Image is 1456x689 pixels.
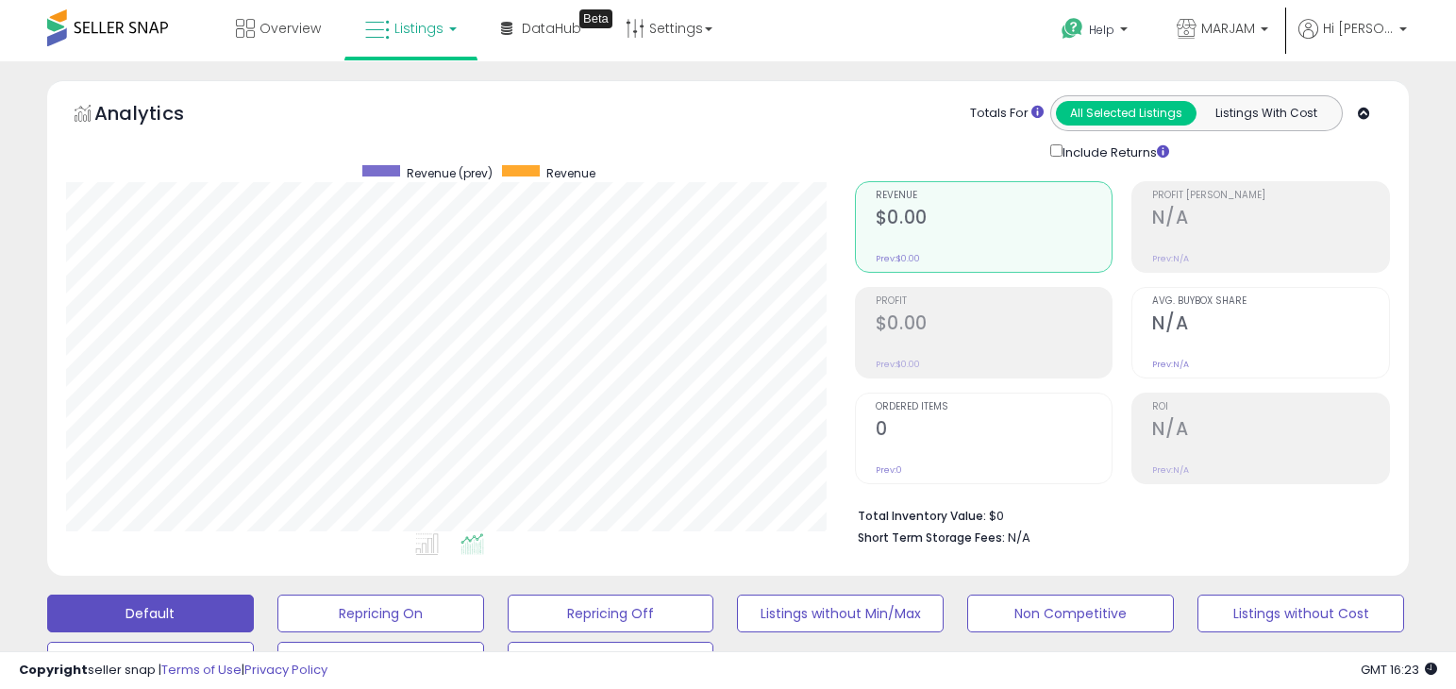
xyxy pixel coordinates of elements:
span: 2025-10-13 16:23 GMT [1361,661,1437,679]
button: Listings without Min/Max [737,595,944,632]
span: Overview [259,19,321,38]
button: Non Competitive [967,595,1174,632]
small: Prev: $0.00 [876,359,920,370]
i: Get Help [1061,17,1084,41]
span: Help [1089,22,1114,38]
a: Hi [PERSON_NAME] [1298,19,1407,61]
span: N/A [1008,529,1030,546]
span: MARJAM [1201,19,1255,38]
small: Prev: 0 [876,464,902,476]
h2: $0.00 [876,312,1113,338]
a: Help [1046,3,1146,61]
span: Hi [PERSON_NAME] [1323,19,1394,38]
h2: N/A [1152,418,1389,444]
h2: N/A [1152,312,1389,338]
a: Privacy Policy [244,661,327,679]
button: Prod-2 [508,642,714,680]
div: Tooltip anchor [579,9,612,28]
span: DataHub [522,19,581,38]
b: Short Term Storage Fees: [858,529,1005,546]
span: Profit [876,296,1113,307]
button: JC-Prod1 [277,642,484,680]
span: Ordered Items [876,402,1113,412]
div: Include Returns [1036,141,1192,162]
small: Prev: N/A [1152,359,1189,370]
strong: Copyright [19,661,88,679]
button: Deactivated & In Stock [47,642,254,680]
button: Listings With Cost [1196,101,1336,126]
button: Repricing On [277,595,484,632]
div: Totals For [970,105,1044,123]
h2: N/A [1152,207,1389,232]
small: Prev: N/A [1152,253,1189,264]
button: Listings without Cost [1197,595,1404,632]
a: Terms of Use [161,661,242,679]
span: Listings [394,19,443,38]
button: All Selected Listings [1056,101,1197,126]
li: $0 [858,503,1376,526]
small: Prev: N/A [1152,464,1189,476]
span: ROI [1152,402,1389,412]
button: Default [47,595,254,632]
span: Revenue [876,191,1113,201]
small: Prev: $0.00 [876,253,920,264]
h2: 0 [876,418,1113,444]
b: Total Inventory Value: [858,508,986,524]
span: Profit [PERSON_NAME] [1152,191,1389,201]
div: seller snap | | [19,662,327,680]
span: Revenue (prev) [407,165,493,181]
span: Avg. Buybox Share [1152,296,1389,307]
button: Repricing Off [508,595,714,632]
span: Revenue [546,165,595,181]
h5: Analytics [94,100,221,131]
h2: $0.00 [876,207,1113,232]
